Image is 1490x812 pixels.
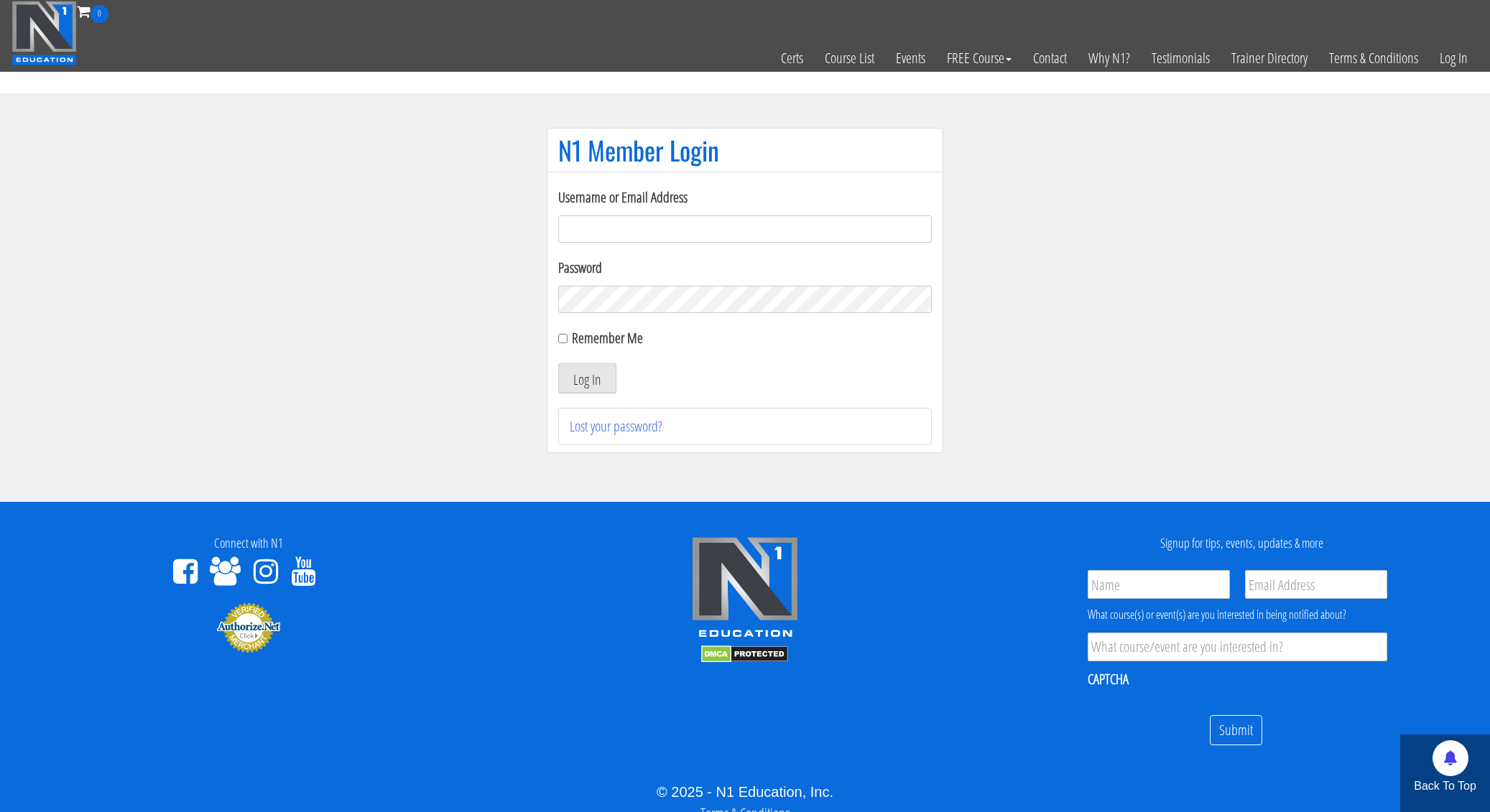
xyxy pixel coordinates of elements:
[1004,536,1479,551] h4: Signup for tips, events, updates & more
[1429,23,1479,93] a: Log In
[558,136,932,164] h1: N1 Member Login
[558,363,616,393] button: Log In
[570,416,662,436] a: Lost your password?
[558,257,932,279] label: Password
[11,781,1479,803] div: © 2025 - N1 Education, Inc.
[216,602,281,653] img: Authorize.Net Merchant - Click to Verify
[1318,23,1429,93] a: Terms & Conditions
[77,1,108,21] a: 0
[558,187,932,208] label: Username or Email Address
[1088,606,1387,623] div: What course(s) or event(s) are you interested in being notified about?
[701,645,788,663] img: DMCA.com Protection Status
[1088,670,1129,689] label: CAPTCHA
[1141,23,1221,93] a: Testimonials
[691,536,799,643] img: n1-edu-logo
[572,328,643,347] label: Remember Me
[11,536,486,551] h4: Connect with N1
[1022,23,1078,93] a: Contact
[770,23,814,93] a: Certs
[885,23,936,93] a: Events
[1245,570,1387,599] input: Email Address
[1078,23,1141,93] a: Why N1?
[1088,570,1230,599] input: Name
[814,23,885,93] a: Course List
[91,5,108,23] span: 0
[11,1,77,65] img: n1-education
[1088,633,1387,661] input: What course/event are you interested in?
[1221,23,1318,93] a: Trainer Directory
[936,23,1022,93] a: FREE Course
[1210,715,1262,746] input: Submit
